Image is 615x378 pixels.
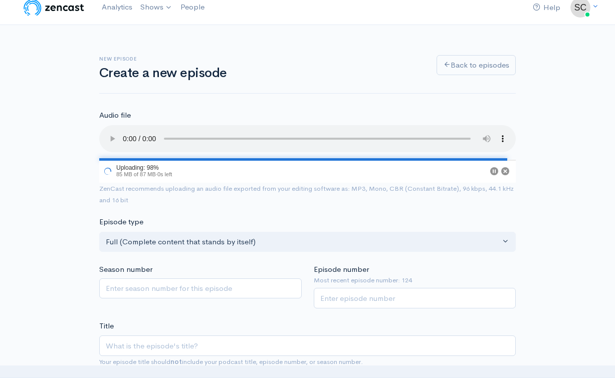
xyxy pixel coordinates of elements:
[99,320,114,332] label: Title
[490,167,498,175] button: Pause
[99,160,174,183] div: Uploading
[116,165,172,171] div: Uploading: 98%
[99,160,507,161] div: 98%
[99,232,516,252] button: Full (Complete content that stands by itself)
[106,236,500,248] div: Full (Complete content that stands by itself)
[99,335,516,356] input: What is the episode's title?
[314,264,369,275] label: Episode number
[99,66,425,81] h1: Create a new episode
[437,55,516,76] a: Back to episodes
[170,357,182,366] strong: not
[99,184,514,204] small: ZenCast recommends uploading an audio file exported from your editing software as: MP3, Mono, CBR...
[99,216,143,228] label: Episode type
[116,171,172,177] span: 85 MB of 87 MB · 0s left
[314,288,516,308] input: Enter episode number
[99,110,131,121] label: Audio file
[99,278,302,299] input: Enter season number for this episode
[501,167,509,175] button: Cancel
[99,357,363,366] small: Your episode title should include your podcast title, episode number, or season number.
[99,264,152,275] label: Season number
[99,56,425,62] h6: New episode
[314,275,516,285] small: Most recent episode number: 124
